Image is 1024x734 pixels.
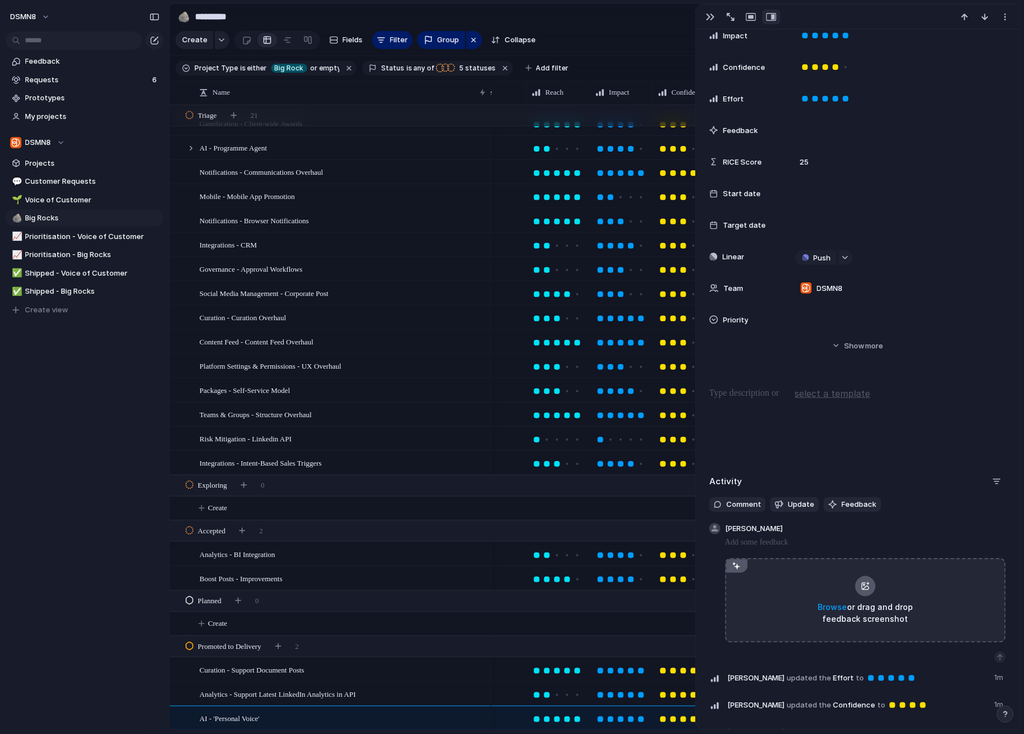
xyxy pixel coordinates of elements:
span: Impact [723,30,748,42]
button: ✅ [10,286,21,297]
button: 🪨 [10,213,21,224]
span: Name [213,87,230,98]
span: Analytics - BI Integration [200,547,275,560]
button: select a template [793,385,872,402]
span: Status [381,63,404,73]
span: Integrations - Intent-Based Sales Triggers [200,456,322,469]
a: Feedback [6,53,164,70]
div: ✅ [12,267,20,280]
div: 🪨 [178,9,190,24]
button: iseither [238,62,270,74]
span: Analytics - Support Latest LinkedIn Analytics in API [200,687,356,700]
span: Priority [723,315,748,326]
span: AI - 'Personal Voice' [200,711,259,724]
span: Project Type [195,63,238,73]
span: Group [438,34,460,46]
span: Team [723,283,743,294]
a: Projects [6,155,164,172]
a: 📈Prioritisation - Big Rocks [6,246,164,263]
div: 💬 [12,175,20,188]
span: Platform Settings & Permissions - UX Overhaul [200,359,341,372]
span: 2 [295,641,299,652]
span: Voice of Customer [25,194,160,206]
h2: Activity [709,475,742,488]
span: Notifications - Communications Overhaul [200,165,323,178]
button: 5 statuses [435,62,498,74]
span: updated the [787,673,832,684]
span: Big Rocks [25,213,160,224]
a: My projects [6,108,164,125]
span: DSMN8 [10,11,36,23]
span: Target date [723,220,766,231]
span: Confidence [672,87,705,98]
a: 💬Customer Requests [6,173,164,190]
span: Prioritisation - Big Rocks [25,249,160,260]
span: [PERSON_NAME] [727,700,785,711]
span: Boost Posts - Improvements [200,572,283,585]
span: Planned [198,595,222,607]
a: Prototypes [6,90,164,107]
button: isany of [404,62,436,74]
button: Create [175,31,213,49]
span: Collapse [505,34,536,46]
span: Prototypes [25,92,160,104]
span: Impact [609,87,629,98]
span: Add filter [536,63,569,73]
span: 2 [259,525,263,537]
button: Comment [709,497,766,512]
span: Requests [25,74,149,86]
span: 5 [456,64,466,72]
button: Filter [372,31,413,49]
span: DSMN8 [25,137,51,148]
span: Integrations - CRM [200,238,257,251]
span: Governance - Approval Workflows [200,262,302,275]
span: My projects [25,111,160,122]
span: or empty [309,63,340,73]
span: Create [208,502,227,514]
span: AI - Programme Agent [200,141,267,154]
span: either [246,63,268,73]
span: to [878,700,886,711]
span: Comment [726,499,761,510]
span: Effort [727,670,988,686]
div: 📈 [12,249,20,262]
span: Customer Requests [25,176,160,187]
a: 📈Prioritisation - Voice of Customer [6,228,164,245]
span: 21 [250,110,258,121]
span: is [407,63,412,73]
span: Create view [25,304,69,316]
a: 🪨Big Rocks [6,210,164,227]
span: Fields [343,34,363,46]
span: Accepted [198,525,226,537]
span: updated the [787,700,832,711]
span: Big Rock [275,63,304,73]
div: ✅ [12,285,20,298]
span: is [240,63,246,73]
span: Shipped - Big Rocks [25,286,160,297]
span: Feedback [842,499,877,510]
span: 0 [261,480,265,491]
a: 🌱Voice of Customer [6,192,164,209]
button: Create view [6,302,164,319]
span: to [857,673,864,684]
span: 0 [255,595,259,607]
span: Confidence [727,697,988,713]
button: Feedback [824,497,881,512]
a: ✅Shipped - Big Rocks [6,283,164,300]
span: Push [814,253,831,264]
span: Reach [545,87,563,98]
span: Risk Mitigation - Linkedin API [200,432,292,445]
button: Collapse [487,31,540,49]
span: Browse [818,602,848,612]
span: 25 [796,151,814,168]
a: ✅Shipped - Voice of Customer [6,265,164,282]
span: Triage [198,110,217,121]
span: Social Media Management - Corporate Post [200,286,329,299]
button: Fields [325,31,368,49]
span: Show [845,341,865,352]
